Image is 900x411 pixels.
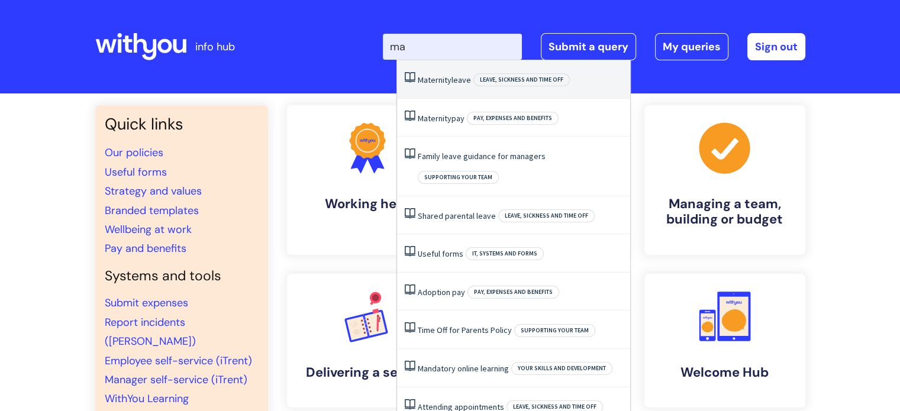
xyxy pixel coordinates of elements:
[105,268,259,284] h4: Systems and tools
[467,112,559,125] span: Pay, expenses and benefits
[287,274,448,407] a: Delivering a service
[655,33,728,60] a: My queries
[418,325,512,335] a: Time Off for Parents Policy
[383,34,522,60] input: Search
[747,33,805,60] a: Sign out
[105,222,192,237] a: Wellbeing at work
[514,324,595,337] span: Supporting your team
[105,315,196,348] a: Report incidents ([PERSON_NAME])
[418,151,546,161] a: Family leave guidance for managers
[418,211,496,221] a: Shared parental leave
[383,33,805,60] div: | -
[418,248,463,259] a: Useful forms
[105,184,202,198] a: Strategy and values
[654,196,796,228] h4: Managing a team, building or budget
[654,365,796,380] h4: Welcome Hub
[644,274,805,407] a: Welcome Hub
[541,33,636,60] a: Submit a query
[511,362,612,375] span: Your skills and development
[195,37,235,56] p: info hub
[644,105,805,255] a: Managing a team, building or budget
[418,75,471,85] a: Maternityleave
[105,241,186,255] a: Pay and benefits
[418,113,451,124] span: Maternity
[498,209,595,222] span: Leave, sickness and time off
[418,75,451,85] span: Maternity
[105,203,199,218] a: Branded templates
[418,113,464,124] a: Maternitypay
[467,286,559,299] span: Pay, expenses and benefits
[105,115,259,134] h3: Quick links
[473,73,570,86] span: Leave, sickness and time off
[296,196,438,212] h4: Working here
[296,365,438,380] h4: Delivering a service
[105,145,163,160] a: Our policies
[466,247,544,260] span: IT, systems and forms
[418,287,465,297] a: Adoption pay
[105,296,188,310] a: Submit expenses
[418,363,509,374] a: Mandatory online learning
[287,105,448,255] a: Working here
[105,391,189,406] a: WithYou Learning
[105,165,167,179] a: Useful forms
[105,373,247,387] a: Manager self-service (iTrent)
[418,171,499,184] span: Supporting your team
[105,354,252,368] a: Employee self-service (iTrent)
